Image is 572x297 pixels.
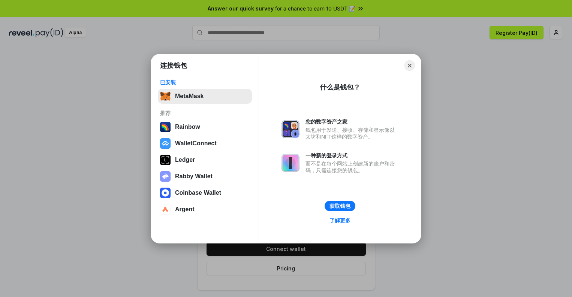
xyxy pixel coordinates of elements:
img: svg+xml,%3Csvg%20xmlns%3D%22http%3A%2F%2Fwww.w3.org%2F2000%2Fsvg%22%20fill%3D%22none%22%20viewBox... [160,171,171,182]
div: 推荐 [160,110,250,116]
div: 一种新的登录方式 [305,152,398,159]
button: Close [404,60,415,71]
h1: 连接钱包 [160,61,187,70]
div: 钱包用于发送、接收、存储和显示像以太坊和NFT这样的数字资产。 [305,127,398,140]
img: svg+xml,%3Csvg%20width%3D%2228%22%20height%3D%2228%22%20viewBox%3D%220%200%2028%2028%22%20fill%3D... [160,138,171,149]
div: Argent [175,206,195,213]
button: WalletConnect [158,136,252,151]
img: svg+xml,%3Csvg%20xmlns%3D%22http%3A%2F%2Fwww.w3.org%2F2000%2Fsvg%22%20fill%3D%22none%22%20viewBox... [282,154,299,172]
img: svg+xml,%3Csvg%20width%3D%22120%22%20height%3D%22120%22%20viewBox%3D%220%200%20120%20120%22%20fil... [160,122,171,132]
img: svg+xml,%3Csvg%20fill%3D%22none%22%20height%3D%2233%22%20viewBox%3D%220%200%2035%2033%22%20width%... [160,91,171,101]
img: svg+xml,%3Csvg%20width%3D%2228%22%20height%3D%2228%22%20viewBox%3D%220%200%2028%2028%22%20fill%3D... [160,188,171,198]
button: 获取钱包 [325,201,355,211]
div: 已安装 [160,79,250,86]
button: Rainbow [158,119,252,134]
div: 获取钱包 [329,203,350,209]
img: svg+xml,%3Csvg%20width%3D%2228%22%20height%3D%2228%22%20viewBox%3D%220%200%2028%2028%22%20fill%3D... [160,204,171,215]
div: Coinbase Wallet [175,190,221,196]
div: 您的数字资产之家 [305,118,398,125]
div: Rainbow [175,124,200,130]
a: 了解更多 [325,216,355,225]
button: Argent [158,202,252,217]
div: 什么是钱包？ [320,83,360,92]
button: Coinbase Wallet [158,185,252,200]
div: 了解更多 [329,217,350,224]
div: 而不是在每个网站上创建新的账户和密码，只需连接您的钱包。 [305,160,398,174]
button: Rabby Wallet [158,169,252,184]
img: svg+xml,%3Csvg%20xmlns%3D%22http%3A%2F%2Fwww.w3.org%2F2000%2Fsvg%22%20fill%3D%22none%22%20viewBox... [282,120,299,138]
img: svg+xml,%3Csvg%20xmlns%3D%22http%3A%2F%2Fwww.w3.org%2F2000%2Fsvg%22%20width%3D%2228%22%20height%3... [160,155,171,165]
button: MetaMask [158,89,252,104]
div: MetaMask [175,93,204,100]
button: Ledger [158,152,252,167]
div: Rabby Wallet [175,173,213,180]
div: Ledger [175,157,195,163]
div: WalletConnect [175,140,217,147]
